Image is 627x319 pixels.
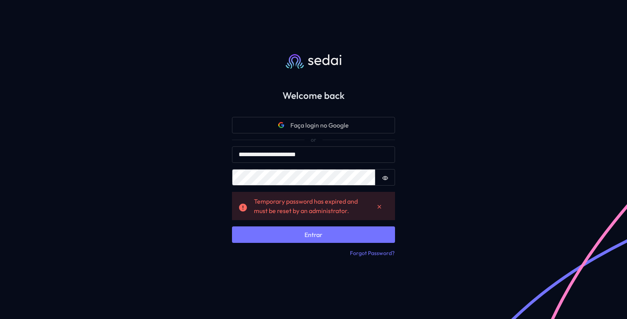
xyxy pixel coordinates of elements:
svg: Google icon [278,122,285,128]
button: Dismiss alert [370,200,389,212]
span: Faça login no Google [290,120,349,130]
h2: Welcome back [219,90,408,101]
button: Entrar [232,226,395,243]
button: Show password [375,169,395,186]
button: Forgot Password? [350,249,395,258]
div: Temporary password has expired and must be reset by an administrator. [254,197,364,215]
button: Google iconFaça login no Google [232,117,395,133]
